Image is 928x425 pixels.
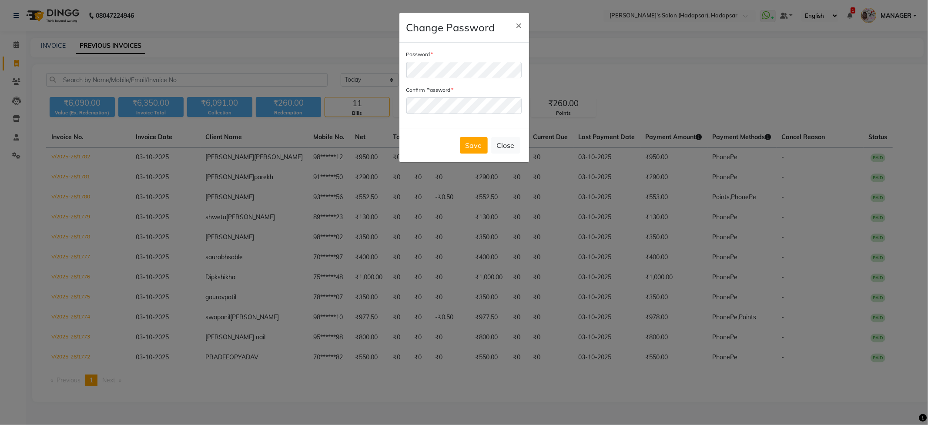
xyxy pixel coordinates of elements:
button: Save [460,137,488,154]
button: Close [509,13,529,37]
label: Confirm Password [406,86,454,94]
button: Close [491,137,520,154]
span: × [516,18,522,31]
label: Password [406,50,433,58]
h4: Change Password [406,20,495,35]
